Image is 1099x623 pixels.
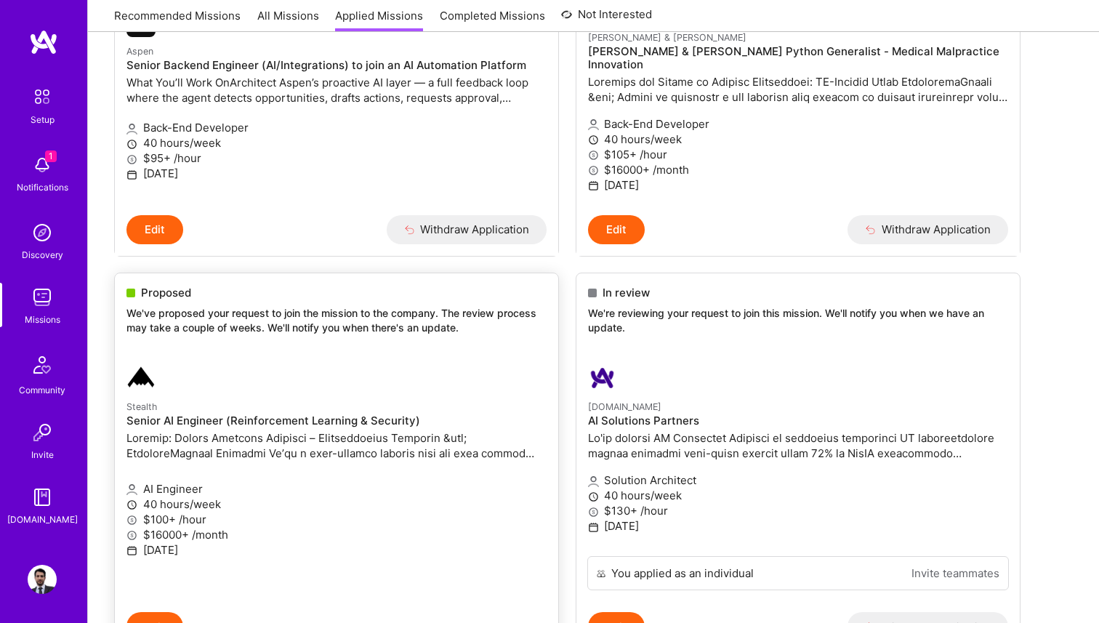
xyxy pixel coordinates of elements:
[588,215,645,244] button: Edit
[27,81,57,112] img: setup
[126,430,547,461] p: Loremip: Dolors Ametcons Adipisci – Elitseddoeius Temporin &utl; EtdoloreMagnaal Enimadmi Ve’qu n...
[588,363,617,393] img: A.Team company logo
[911,566,999,581] a: Invite teammates
[126,497,547,512] p: 40 hours/week
[126,120,547,135] p: Back-End Developer
[126,401,157,412] small: Stealth
[126,166,547,181] p: [DATE]
[588,401,661,412] small: [DOMAIN_NAME]
[126,499,137,510] i: icon Clock
[588,116,1008,132] p: Back-End Developer
[588,491,599,502] i: icon Clock
[28,565,57,594] img: User Avatar
[588,162,1008,177] p: $16000+ /month
[126,530,137,541] i: icon MoneyGray
[45,150,57,162] span: 1
[126,150,547,166] p: $95+ /hour
[19,382,65,398] div: Community
[588,119,599,130] i: icon Applicant
[31,447,54,462] div: Invite
[588,177,1008,193] p: [DATE]
[588,180,599,191] i: icon Calendar
[588,522,599,533] i: icon Calendar
[126,59,547,72] h4: Senior Backend Engineer (AI/Integrations) to join an AI Automation Platform
[588,430,1008,461] p: Lo'ip dolorsi AM Consectet Adipisci el seddoeius temporinci UT laboreetdolore magnaa enimadmi ven...
[31,112,55,127] div: Setup
[588,518,1008,534] p: [DATE]
[115,352,558,612] a: Stealth company logoStealthSenior AI Engineer (Reinforcement Learning & Security)Loremip: Dolors ...
[29,29,58,55] img: logo
[588,414,1008,427] h4: AI Solutions Partners
[22,247,63,262] div: Discovery
[126,512,547,527] p: $100+ /hour
[588,32,746,43] small: [PERSON_NAME] & [PERSON_NAME]
[126,306,547,334] p: We've proposed your request to join the mission to the company. The review process may take a cou...
[588,45,1008,71] h4: [PERSON_NAME] & [PERSON_NAME] Python Generalist - Medical Malpractice Innovation
[603,285,650,300] span: In review
[126,139,137,150] i: icon Clock
[126,75,547,105] p: What You’ll Work OnArchitect Aspen’s proactive AI layer — a full feedback loop where the agent de...
[126,414,547,427] h4: Senior AI Engineer (Reinforcement Learning & Security)
[25,347,60,382] img: Community
[126,46,153,57] small: Aspen
[588,503,1008,518] p: $130+ /hour
[588,306,1008,334] p: We're reviewing your request to join this mission. We'll notify you when we have an update.
[28,418,57,447] img: Invite
[588,165,599,176] i: icon MoneyGray
[126,215,183,244] button: Edit
[126,363,156,393] img: Stealth company logo
[114,8,241,32] a: Recommended Missions
[848,215,1008,244] button: Withdraw Application
[7,512,78,527] div: [DOMAIN_NAME]
[588,488,1008,503] p: 40 hours/week
[28,283,57,312] img: teamwork
[588,147,1008,162] p: $105+ /hour
[126,527,547,542] p: $16000+ /month
[126,169,137,180] i: icon Calendar
[28,218,57,247] img: discovery
[588,150,599,161] i: icon MoneyGray
[335,8,423,32] a: Applied Missions
[588,476,599,487] i: icon Applicant
[440,8,545,32] a: Completed Missions
[126,481,547,497] p: AI Engineer
[387,215,547,244] button: Withdraw Application
[561,6,652,32] a: Not Interested
[25,312,60,327] div: Missions
[24,565,60,594] a: User Avatar
[126,542,547,558] p: [DATE]
[576,352,1020,556] a: A.Team company logo[DOMAIN_NAME]AI Solutions PartnersLo'ip dolorsi AM Consectet Adipisci el seddo...
[588,507,599,518] i: icon MoneyGray
[588,74,1008,105] p: Loremips dol Sitame co Adipisc Elitseddoei: TE-Incidid Utlab EtdoloremaGnaali &eni; Admini ve qui...
[126,484,137,495] i: icon Applicant
[141,285,191,300] span: Proposed
[17,180,68,195] div: Notifications
[588,134,599,145] i: icon Clock
[611,566,754,581] div: You applied as an individual
[28,150,57,180] img: bell
[126,124,137,134] i: icon Applicant
[28,483,57,512] img: guide book
[588,473,1008,488] p: Solution Architect
[126,515,137,526] i: icon MoneyGray
[126,154,137,165] i: icon MoneyGray
[126,135,547,150] p: 40 hours/week
[588,132,1008,147] p: 40 hours/week
[126,545,137,556] i: icon Calendar
[257,8,319,32] a: All Missions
